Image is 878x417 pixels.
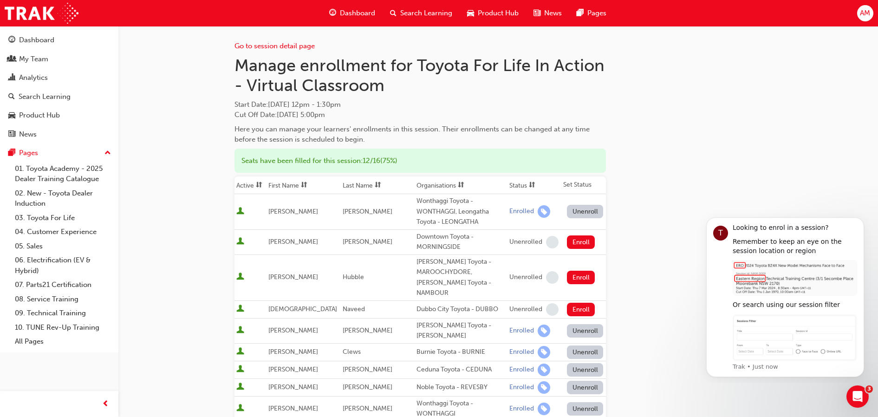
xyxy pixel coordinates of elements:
div: Ceduna Toyota - CEDUNA [416,365,506,375]
span: News [544,8,562,19]
span: User is active [236,347,244,357]
div: Wonthaggi Toyota - WONTHAGGI, Leongatha Toyota - LEONGATHA [416,196,506,228]
a: News [4,126,115,143]
a: 03. Toyota For Life [11,211,115,225]
button: Unenroll [567,345,603,359]
span: search-icon [390,7,397,19]
span: [PERSON_NAME] [268,365,318,373]
div: Downtown Toyota - MORNINGSIDE [416,232,506,253]
button: DashboardMy TeamAnalyticsSearch LearningProduct HubNews [4,30,115,144]
button: Unenroll [567,381,603,394]
span: learningRecordVerb_ENROLL-icon [538,325,550,337]
a: Go to session detail page [234,42,315,50]
span: [PERSON_NAME] [268,238,318,246]
a: 10. TUNE Rev-Up Training [11,320,115,335]
span: [PERSON_NAME] [343,326,392,334]
span: sorting-icon [529,182,535,189]
div: My Team [19,54,48,65]
span: learningRecordVerb_ENROLL-icon [538,403,550,415]
span: [PERSON_NAME] [268,404,318,412]
span: up-icon [104,147,111,159]
span: learningRecordVerb_NONE-icon [546,303,559,316]
span: Dashboard [340,8,375,19]
div: [PERSON_NAME] Toyota - [PERSON_NAME] [416,320,506,341]
span: sorting-icon [458,182,464,189]
span: User is active [236,404,244,413]
span: learningRecordVerb_NONE-icon [546,271,559,284]
a: 07. Parts21 Certification [11,278,115,292]
th: Toggle SortBy [234,176,267,194]
span: User is active [236,326,244,335]
div: Product Hub [19,110,60,121]
span: news-icon [8,130,15,139]
span: Cut Off Date : [DATE] 5:00pm [234,111,325,119]
span: [PERSON_NAME] [268,348,318,356]
a: Dashboard [4,32,115,49]
span: 3 [865,385,873,393]
span: Product Hub [478,8,519,19]
a: pages-iconPages [569,4,614,23]
span: chart-icon [8,74,15,82]
span: pages-icon [577,7,584,19]
span: Search Learning [400,8,452,19]
button: Unenroll [567,363,603,377]
span: [PERSON_NAME] [268,326,318,334]
th: Set Status [561,176,606,194]
a: 01. Toyota Academy - 2025 Dealer Training Catalogue [11,162,115,186]
div: Unenrolled [509,305,542,314]
div: Analytics [19,72,48,83]
span: people-icon [8,55,15,64]
a: search-iconSearch Learning [383,4,460,23]
button: Enroll [567,271,595,284]
span: [DEMOGRAPHIC_DATA] [268,305,337,313]
span: User is active [236,273,244,282]
div: Dashboard [19,35,54,46]
span: [PERSON_NAME] [268,208,318,215]
span: User is active [236,207,244,216]
div: Unenrolled [509,273,542,282]
span: User is active [236,365,244,374]
span: Naveed [343,305,365,313]
span: User is active [236,305,244,314]
div: Burnie Toyota - BURNIE [416,347,506,358]
div: Enrolled [509,326,534,335]
span: [PERSON_NAME] [343,383,392,391]
a: guage-iconDashboard [322,4,383,23]
a: news-iconNews [526,4,569,23]
span: [PERSON_NAME] [268,383,318,391]
span: Start Date : [234,99,606,110]
span: Pages [587,8,606,19]
th: Toggle SortBy [341,176,415,194]
div: Enrolled [509,404,534,413]
div: Seats have been filled for this session : 12 / 16 ( 75% ) [234,149,606,173]
div: Enrolled [509,207,534,216]
div: Enrolled [509,383,534,392]
div: [PERSON_NAME] Toyota - MAROOCHYDORE, [PERSON_NAME] Toyota - NAMBOUR [416,257,506,299]
iframe: Intercom notifications message [692,209,878,383]
div: Dubbo City Toyota - DUBBO [416,304,506,315]
span: learningRecordVerb_NONE-icon [546,236,559,248]
span: car-icon [467,7,474,19]
div: Search Learning [19,91,71,102]
img: Trak [5,3,78,24]
div: Unenrolled [509,238,542,247]
span: sorting-icon [375,182,381,189]
a: My Team [4,51,115,68]
a: All Pages [11,334,115,349]
div: Here you can manage your learners' enrollments in this session. Their enrollments can be changed ... [234,124,606,145]
div: Pages [19,148,38,158]
span: sorting-icon [301,182,307,189]
span: [PERSON_NAME] [343,208,392,215]
span: [PERSON_NAME] [343,365,392,373]
span: guage-icon [8,36,15,45]
button: Unenroll [567,324,603,338]
span: car-icon [8,111,15,120]
a: 05. Sales [11,239,115,254]
a: Product Hub [4,107,115,124]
